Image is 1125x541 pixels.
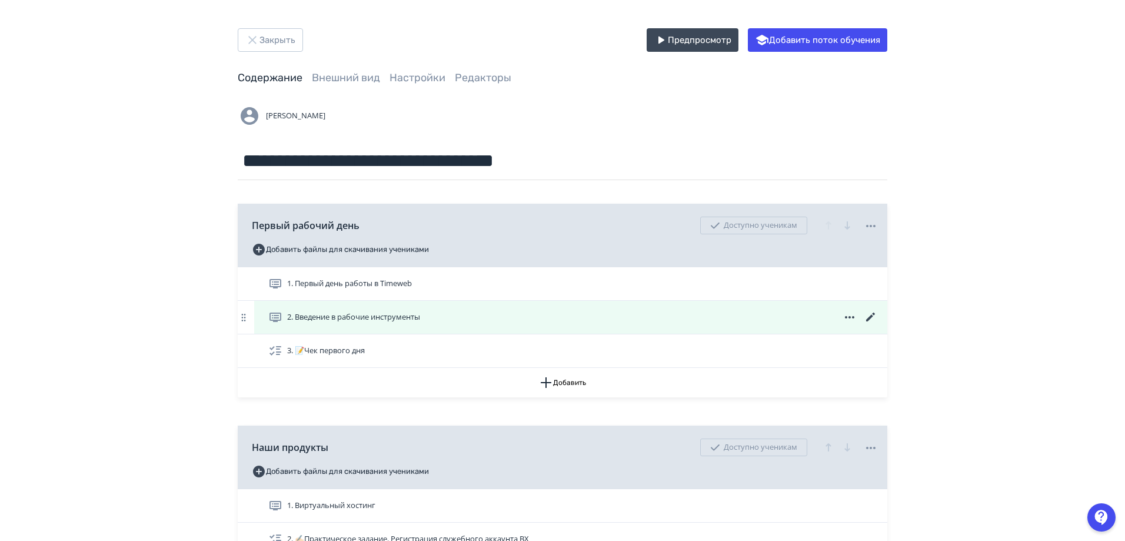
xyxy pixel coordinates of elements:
[252,462,429,481] button: Добавить файлы для скачивания учениками
[455,71,511,84] a: Редакторы
[238,267,887,301] div: 1. Первый день работы в Timeweb
[700,439,807,456] div: Доступно ученикам
[238,489,887,523] div: 1. Виртуальный хостинг
[287,311,420,323] span: 2. Введение в рабочие инструменты
[252,218,360,233] span: Первый рабочий день
[238,28,303,52] button: Закрыть
[238,301,887,334] div: 2. Введение в рабочие инструменты
[287,500,375,512] span: 1. Виртуальный хостинг
[287,345,365,357] span: 3. 📝Чек первого дня
[700,217,807,234] div: Доступно ученикам
[312,71,380,84] a: Внешний вид
[748,28,887,52] button: Добавить поток обучения
[252,440,328,454] span: Наши продукты
[252,240,429,259] button: Добавить файлы для скачивания учениками
[238,334,887,368] div: 3. 📝Чек первого дня
[647,28,738,52] button: Предпросмотр
[390,71,445,84] a: Настройки
[238,368,887,397] button: Добавить
[266,110,325,122] span: [PERSON_NAME]
[238,71,302,84] a: Содержание
[287,278,412,290] span: 1. Первый день работы в Timeweb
